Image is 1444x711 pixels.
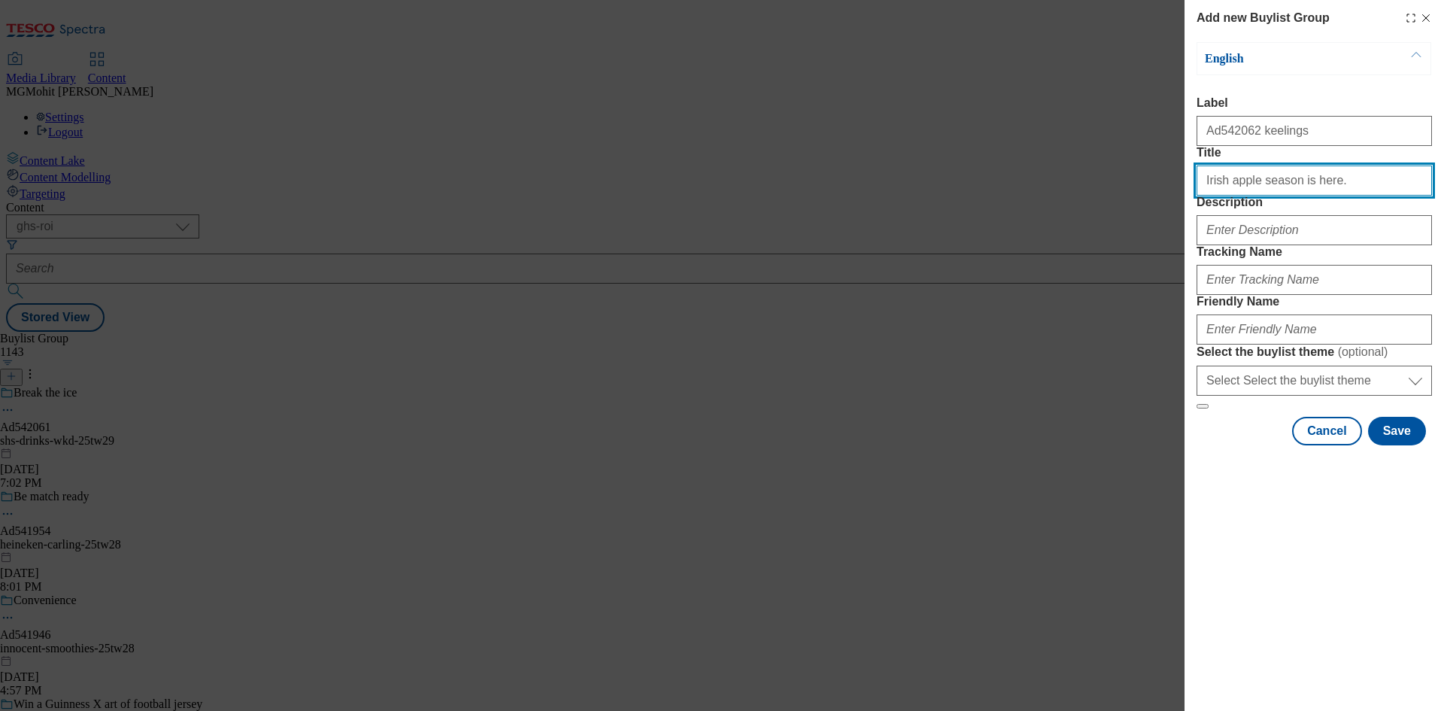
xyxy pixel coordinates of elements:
[1197,196,1432,209] label: Description
[1338,345,1388,358] span: ( optional )
[1197,245,1432,259] label: Tracking Name
[1197,96,1432,110] label: Label
[1197,9,1330,27] h4: Add new Buylist Group
[1197,345,1432,360] label: Select the buylist theme
[1197,116,1432,146] input: Enter Label
[1197,295,1432,308] label: Friendly Name
[1197,265,1432,295] input: Enter Tracking Name
[1197,146,1432,160] label: Title
[1197,314,1432,345] input: Enter Friendly Name
[1368,417,1426,445] button: Save
[1292,417,1361,445] button: Cancel
[1205,51,1363,66] p: English
[1197,166,1432,196] input: Enter Title
[1197,215,1432,245] input: Enter Description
